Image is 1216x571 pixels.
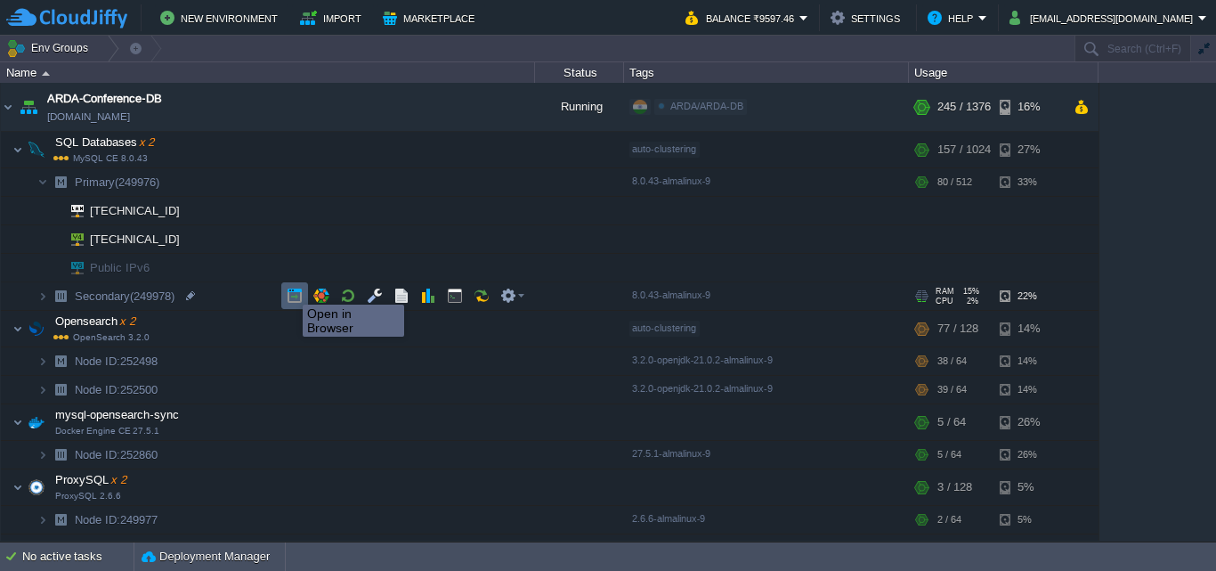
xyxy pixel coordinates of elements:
[48,376,73,404] img: AMDAwAAAACH5BAEAAAAALAAAAAABAAEAAAICRAEAOw==
[142,548,270,566] button: Deployment Manager
[59,225,84,253] img: AMDAwAAAACH5BAEAAAAALAAAAAABAAEAAAICRAEAOw==
[37,376,48,404] img: AMDAwAAAACH5BAEAAAAALAAAAAABAAEAAAICRAEAOw==
[37,441,48,469] img: AMDAwAAAACH5BAEAAAAALAAAAAABAAEAAAICRAEAOw==
[88,232,182,246] a: [TECHNICAL_ID]
[53,473,129,486] a: ProxySQLx 2ProxySQL 2.6.6
[73,175,162,190] span: Primary
[936,297,953,306] span: CPU
[2,62,534,83] div: Name
[88,197,182,224] span: [TECHNICAL_ID]
[12,404,23,440] img: AMDAwAAAACH5BAEAAAAALAAAAAABAAEAAAICRAEAOw==
[48,168,73,196] img: AMDAwAAAACH5BAEAAAAALAAAAAABAAEAAAICRAEAOw==
[1000,404,1058,440] div: 26%
[1000,168,1058,196] div: 33%
[383,7,480,29] button: Marketplace
[1000,469,1058,505] div: 5%
[1000,376,1058,404] div: 14%
[632,355,773,365] span: 3.2.0-openjdk-21.0.2-almalinux-9
[632,322,696,333] span: auto-clustering
[6,7,127,29] img: CloudJiffy
[73,382,160,397] a: Node ID:252500
[73,354,160,369] a: Node ID:252498
[48,534,73,562] img: AMDAwAAAACH5BAEAAAAALAAAAAABAAEAAAICRAEAOw==
[1000,311,1058,347] div: 14%
[16,83,41,131] img: AMDAwAAAACH5BAEAAAAALAAAAAABAAEAAAICRAEAOw==
[53,332,150,342] span: OpenSearch 3.2.0
[24,404,49,440] img: AMDAwAAAACH5BAEAAAAALAAAAAABAAEAAAICRAEAOw==
[53,135,157,149] a: SQL Databasesx 2MySQL CE 8.0.43
[937,83,991,131] div: 245 / 1376
[73,382,160,397] span: 252500
[73,354,160,369] span: 252498
[115,175,159,189] span: (249976)
[53,472,129,487] span: ProxySQL
[88,261,152,274] a: Public IPv6
[1000,132,1058,167] div: 27%
[73,512,160,527] span: 249977
[48,506,73,534] img: AMDAwAAAACH5BAEAAAAALAAAAAABAAEAAAICRAEAOw==
[47,108,130,126] span: [DOMAIN_NAME]
[24,132,49,167] img: AMDAwAAAACH5BAEAAAAALAAAAAABAAEAAAICRAEAOw==
[118,314,135,328] span: x 2
[937,404,966,440] div: 5 / 64
[53,314,138,329] span: Opensearch
[961,287,979,296] span: 15%
[536,62,623,83] div: Status
[48,254,59,281] img: AMDAwAAAACH5BAEAAAAALAAAAAABAAEAAAICRAEAOw==
[53,135,157,150] span: SQL Databases
[670,101,743,111] span: ARDA/ARDA-DB
[37,534,48,562] img: AMDAwAAAACH5BAEAAAAALAAAAAABAAEAAAICRAEAOw==
[928,7,978,29] button: Help
[59,254,84,281] img: AMDAwAAAACH5BAEAAAAALAAAAAABAAEAAAICRAEAOw==
[55,426,159,436] span: Docker Engine CE 27.5.1
[831,7,905,29] button: Settings
[73,447,160,462] span: 252860
[632,448,710,459] span: 27.5.1-almalinux-9
[1141,500,1198,553] iframe: chat widget
[1000,506,1058,534] div: 5%
[73,447,160,462] a: Node ID:252860
[160,7,283,29] button: New Environment
[937,506,961,534] div: 2 / 64
[632,143,696,154] span: auto-clustering
[48,347,73,375] img: AMDAwAAAACH5BAEAAAAALAAAAAABAAEAAAICRAEAOw==
[937,376,967,404] div: 39 / 64
[55,491,121,502] span: ProxySQL 2.6.6
[632,175,710,186] span: 8.0.43-almalinux-9
[12,311,23,347] img: AMDAwAAAACH5BAEAAAAALAAAAAABAAEAAAICRAEAOw==
[1009,7,1198,29] button: [EMAIL_ADDRESS][DOMAIN_NAME]
[937,168,972,196] div: 80 / 512
[937,469,972,505] div: 3 / 128
[535,83,624,131] div: Running
[137,135,155,149] span: x 2
[75,448,120,461] span: Node ID:
[936,287,954,296] span: RAM
[37,347,48,375] img: AMDAwAAAACH5BAEAAAAALAAAAAABAAEAAAICRAEAOw==
[632,290,710,300] span: 8.0.43-almalinux-9
[53,407,182,422] span: mysql-opensearch-sync
[42,71,50,76] img: AMDAwAAAACH5BAEAAAAALAAAAAABAAEAAAICRAEAOw==
[109,473,126,486] span: x 2
[937,534,961,562] div: 1 / 64
[6,36,94,61] button: Env Groups
[300,7,367,29] button: Import
[53,314,138,328] a: Opensearchx 2OpenSearch 3.2.0
[24,311,49,347] img: AMDAwAAAACH5BAEAAAAALAAAAAABAAEAAAICRAEAOw==
[75,513,120,526] span: Node ID:
[75,383,120,396] span: Node ID:
[937,132,991,167] div: 157 / 1024
[632,383,773,394] span: 3.2.0-openjdk-21.0.2-almalinux-9
[12,132,23,167] img: AMDAwAAAACH5BAEAAAAALAAAAAABAAEAAAICRAEAOw==
[937,311,978,347] div: 77 / 128
[1000,441,1058,469] div: 26%
[75,355,120,368] span: Node ID:
[73,289,177,304] a: Secondary(249978)
[307,306,400,335] div: Open in Browser
[37,506,48,534] img: AMDAwAAAACH5BAEAAAAALAAAAAABAAEAAAICRAEAOw==
[48,282,73,310] img: AMDAwAAAACH5BAEAAAAALAAAAAABAAEAAAICRAEAOw==
[47,90,162,108] a: ARDA-Conference-DB
[625,62,908,83] div: Tags
[24,469,49,505] img: AMDAwAAAACH5BAEAAAAALAAAAAABAAEAAAICRAEAOw==
[1000,83,1058,131] div: 16%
